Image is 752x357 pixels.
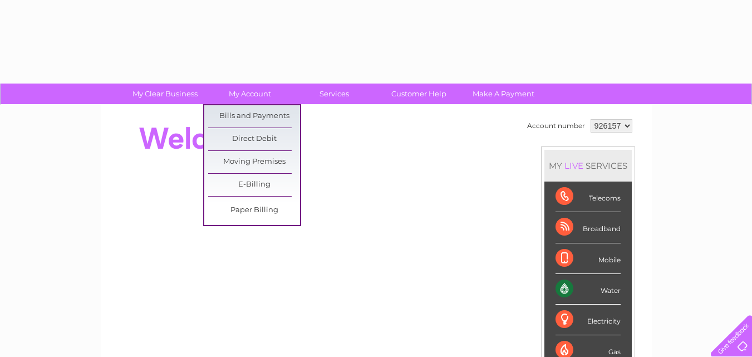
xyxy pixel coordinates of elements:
[556,212,621,243] div: Broadband
[562,160,586,171] div: LIVE
[288,84,380,104] a: Services
[556,182,621,212] div: Telecoms
[204,84,296,104] a: My Account
[119,84,211,104] a: My Clear Business
[208,105,300,128] a: Bills and Payments
[373,84,465,104] a: Customer Help
[556,274,621,305] div: Water
[208,128,300,150] a: Direct Debit
[544,150,632,182] div: MY SERVICES
[556,305,621,335] div: Electricity
[556,243,621,274] div: Mobile
[208,199,300,222] a: Paper Billing
[208,174,300,196] a: E-Billing
[524,116,588,135] td: Account number
[208,151,300,173] a: Moving Premises
[458,84,549,104] a: Make A Payment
